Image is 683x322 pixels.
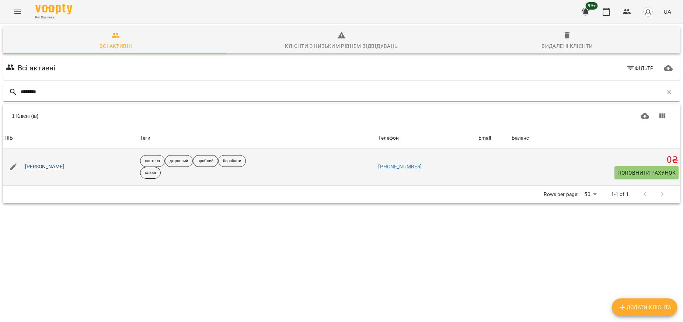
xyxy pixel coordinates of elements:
div: дорослий [165,155,193,167]
span: UA [663,8,671,15]
span: Поповнити рахунок [617,168,676,177]
div: ПІБ [4,134,13,143]
h6: Всі активні [18,62,56,74]
div: 50 [581,189,599,200]
p: 1-1 of 1 [611,191,629,198]
span: Email [478,134,509,143]
button: Menu [9,3,27,21]
div: пастера [140,155,165,167]
div: Всі активні [100,42,132,50]
p: барабани [223,158,241,164]
p: пастера [145,158,160,164]
p: Rows per page: [544,191,578,198]
span: 99+ [586,2,598,10]
div: Sort [478,134,491,143]
button: Фільтр [623,62,657,75]
div: Sort [378,134,399,143]
div: Sort [4,134,13,143]
a: [PERSON_NAME] [25,163,65,171]
span: ПІБ [4,134,137,143]
button: UA [661,5,674,18]
div: Клієнти з низьким рівнем відвідувань [285,42,398,50]
div: Email [478,134,491,143]
button: Завантажити CSV [636,107,654,125]
span: Телефон [378,134,475,143]
div: барабани [218,155,246,167]
a: [PHONE_NUMBER] [378,164,422,169]
span: For Business [35,15,72,20]
div: Видалені клієнти [541,42,593,50]
p: слава [145,170,156,176]
img: avatar_s.png [643,7,653,17]
p: пробний [198,158,213,164]
div: Table Toolbar [3,104,680,128]
div: Теги [140,134,376,143]
span: Баланс [512,134,679,143]
div: Sort [512,134,529,143]
div: Баланс [512,134,529,143]
div: слава [140,167,161,179]
p: дорослий [170,158,188,164]
div: пробний [193,155,218,167]
button: Показати колонки [654,107,671,125]
h5: 0 ₴ [512,154,679,166]
div: 1 Клієнт(ів) [12,112,337,120]
img: Voopty Logo [35,4,72,14]
span: Фільтр [626,64,654,73]
button: Поповнити рахунок [614,166,679,179]
div: Телефон [378,134,399,143]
